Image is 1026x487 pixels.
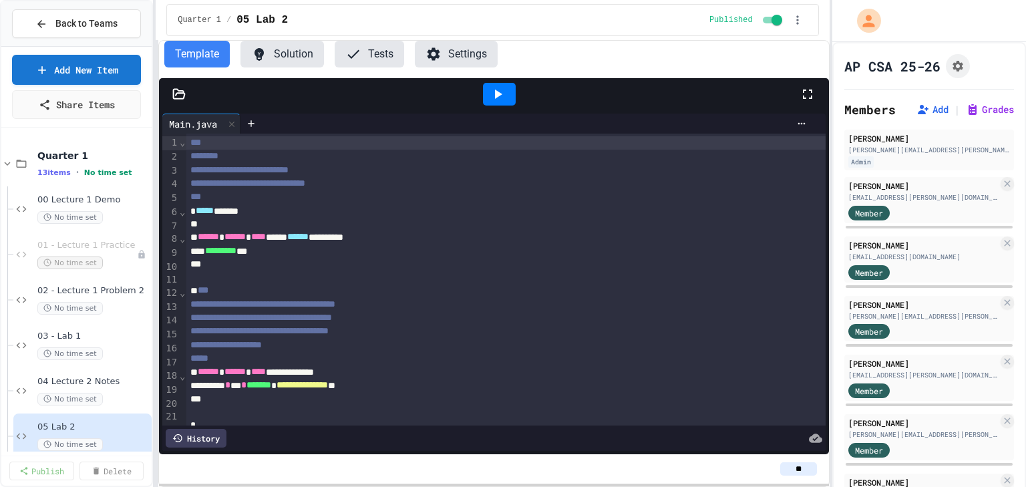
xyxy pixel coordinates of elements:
div: 2 [162,150,179,164]
span: Back to Teams [55,17,118,31]
span: Fold line [179,371,186,381]
div: Main.java [162,117,224,131]
span: Quarter 1 [37,150,149,162]
span: No time set [37,393,103,405]
div: 14 [162,314,179,328]
div: 15 [162,328,179,342]
div: 19 [162,383,179,397]
button: Back to Teams [12,9,141,38]
span: 00 Lecture 1 Demo [37,194,149,206]
span: Member [855,385,883,397]
div: 12 [162,287,179,301]
div: 5 [162,192,179,206]
span: Member [855,325,883,337]
span: Member [855,267,883,279]
button: Template [164,41,230,67]
span: 13 items [37,168,71,177]
div: [PERSON_NAME][EMAIL_ADDRESS][PERSON_NAME][DOMAIN_NAME] [848,145,1010,155]
span: | [954,102,961,118]
span: Fold line [179,137,186,148]
div: 17 [162,356,179,370]
div: 18 [162,369,179,383]
iframe: chat widget [970,434,1013,474]
span: 01 - Lecture 1 Practice [37,240,137,251]
div: Admin [848,156,874,168]
div: [PERSON_NAME][EMAIL_ADDRESS][PERSON_NAME][DOMAIN_NAME] [848,430,998,440]
span: 05 Lab 2 [37,422,149,433]
button: Assignment Settings [946,54,970,78]
div: 3 [162,164,179,178]
div: 6 [162,206,179,220]
span: Fold line [179,287,186,298]
div: 9 [162,247,179,261]
span: Member [855,207,883,219]
button: Settings [415,41,498,67]
span: No time set [37,211,103,224]
span: No time set [84,168,132,177]
div: 11 [162,273,179,287]
span: Member [855,444,883,456]
div: Main.java [162,114,240,134]
span: 05 Lab 2 [236,12,288,28]
div: Content is published and visible to students [709,12,785,28]
span: Quarter 1 [178,15,221,25]
div: [PERSON_NAME] [848,299,998,311]
div: My Account [843,5,884,36]
a: Delete [79,462,144,480]
div: 20 [162,397,179,411]
iframe: chat widget [915,375,1013,432]
span: No time set [37,438,103,451]
div: 1 [162,136,179,150]
span: • [76,167,79,178]
div: [EMAIL_ADDRESS][DOMAIN_NAME] [848,252,998,262]
div: 21 [162,410,179,424]
span: No time set [37,302,103,315]
div: [EMAIL_ADDRESS][PERSON_NAME][DOMAIN_NAME] [848,192,998,202]
span: Published [709,15,753,25]
span: 04 Lecture 2 Notes [37,376,149,387]
div: 10 [162,261,179,274]
span: Fold line [179,233,186,244]
div: [PERSON_NAME] [848,180,998,192]
div: [PERSON_NAME] [848,132,1010,144]
div: 22 [162,424,179,437]
h2: Members [844,100,896,119]
div: [EMAIL_ADDRESS][PERSON_NAME][DOMAIN_NAME] [848,370,998,380]
div: 13 [162,301,179,315]
span: / [226,15,231,25]
div: [PERSON_NAME] [848,239,998,251]
div: History [166,429,226,448]
div: 4 [162,178,179,192]
button: Tests [335,41,404,67]
a: Publish [9,462,74,480]
div: [PERSON_NAME] [848,417,998,429]
div: Unpublished [137,250,146,259]
div: 16 [162,342,179,356]
h1: AP CSA 25-26 [844,57,940,75]
span: Fold line [179,206,186,217]
a: Add New Item [12,55,141,85]
div: [PERSON_NAME][EMAIL_ADDRESS][PERSON_NAME][DOMAIN_NAME] [848,311,998,321]
span: No time set [37,347,103,360]
span: 02 - Lecture 1 Problem 2 [37,285,149,297]
span: No time set [37,257,103,269]
button: Grades [966,103,1014,116]
a: Share Items [12,90,141,119]
div: 8 [162,232,179,247]
div: [PERSON_NAME] [848,357,998,369]
button: Add [916,103,949,116]
div: 7 [162,220,179,233]
span: 03 - Lab 1 [37,331,149,342]
button: Solution [240,41,324,67]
